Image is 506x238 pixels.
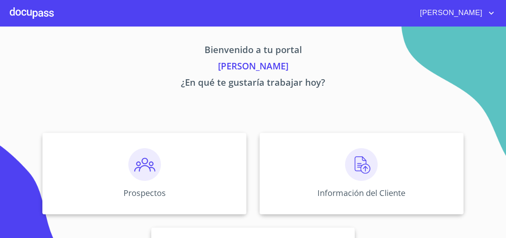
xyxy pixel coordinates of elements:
button: account of current user [414,7,496,20]
p: Prospectos [123,187,166,198]
span: [PERSON_NAME] [414,7,486,20]
p: Bienvenido a tu portal [10,43,496,59]
p: ¿En qué te gustaría trabajar hoy? [10,76,496,92]
img: carga.png [345,148,378,181]
p: Información del Cliente [317,187,405,198]
p: [PERSON_NAME] [10,59,496,76]
img: prospectos.png [128,148,161,181]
